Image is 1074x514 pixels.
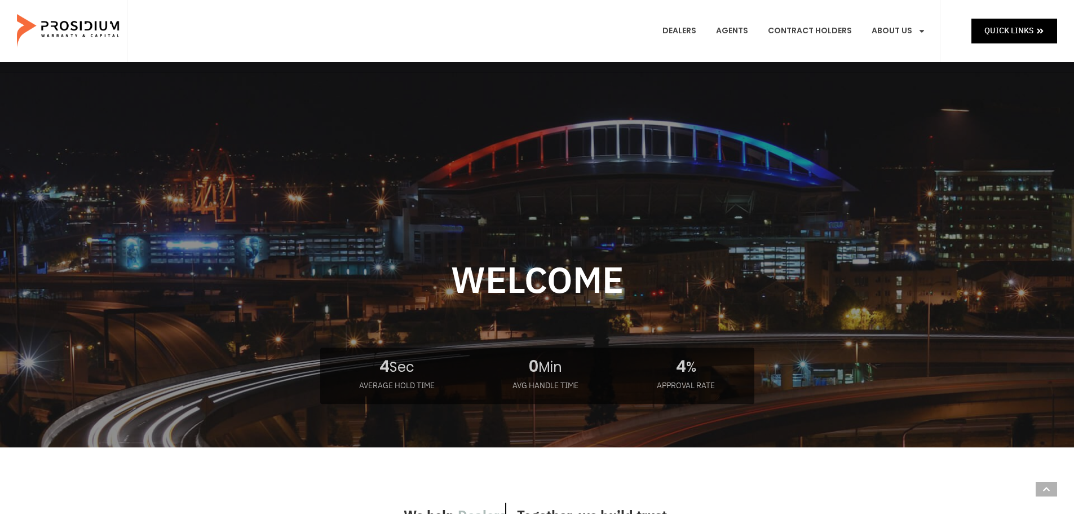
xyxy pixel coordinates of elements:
[654,10,934,52] nav: Menu
[863,10,934,52] a: About Us
[759,10,860,52] a: Contract Holders
[971,19,1057,43] a: Quick Links
[984,24,1033,38] span: Quick Links
[654,10,705,52] a: Dealers
[708,10,757,52] a: Agents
